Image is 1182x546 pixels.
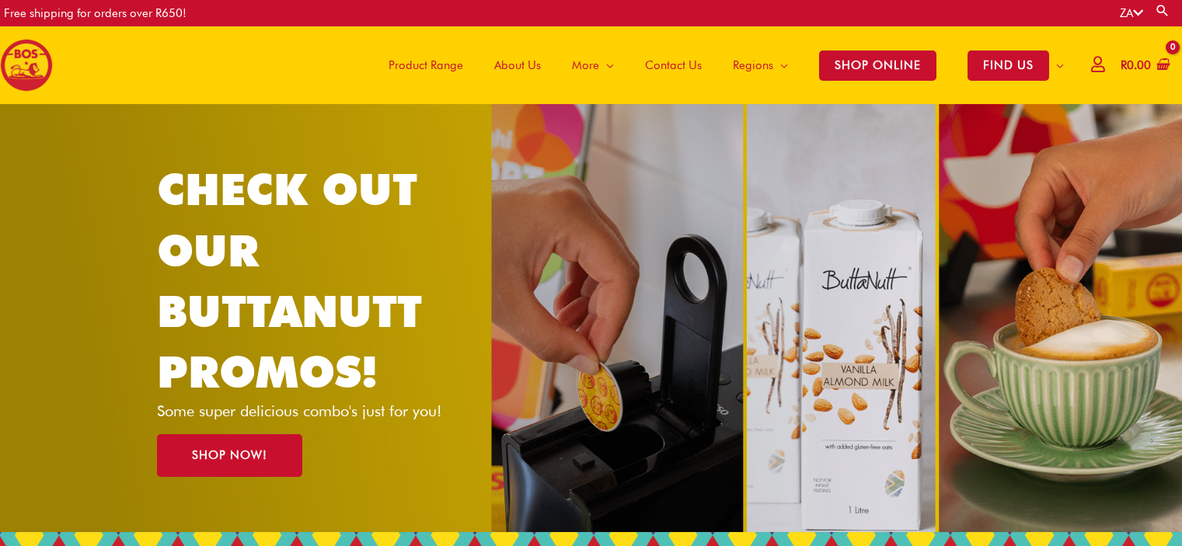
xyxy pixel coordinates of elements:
span: About Us [494,42,541,89]
a: SHOP ONLINE [804,26,952,104]
a: ZA [1120,6,1143,20]
span: SHOP ONLINE [819,50,936,81]
a: Regions [717,26,804,104]
a: View Shopping Cart, empty [1117,48,1170,83]
span: Product Range [389,42,463,89]
span: R [1121,58,1127,72]
a: More [556,26,629,104]
span: FIND US [968,50,1049,81]
a: Search button [1155,3,1170,18]
span: Contact Us [645,42,702,89]
p: Some super delicious combo's just for you! [157,403,469,419]
nav: Site Navigation [361,26,1079,104]
a: CHECK OUT OUR BUTTANUTT PROMOS! [157,163,422,398]
span: More [572,42,599,89]
a: Product Range [373,26,479,104]
span: Regions [733,42,773,89]
a: Contact Us [629,26,717,104]
bdi: 0.00 [1121,58,1151,72]
a: About Us [479,26,556,104]
a: SHOP NOW! [157,434,302,477]
span: SHOP NOW! [192,450,267,461]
